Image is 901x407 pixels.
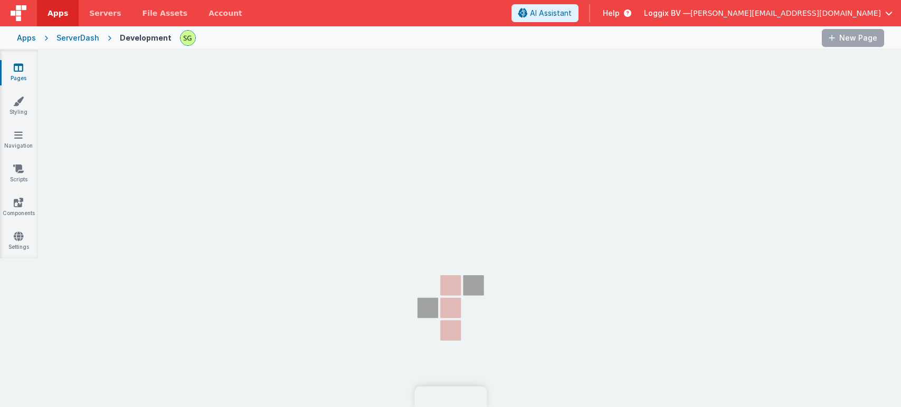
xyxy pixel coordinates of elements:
[530,8,572,18] span: AI Assistant
[89,8,121,18] span: Servers
[17,33,36,43] div: Apps
[143,8,188,18] span: File Assets
[56,33,99,43] div: ServerDash
[511,4,578,22] button: AI Assistant
[644,8,893,18] button: Loggix BV — [PERSON_NAME][EMAIL_ADDRESS][DOMAIN_NAME]
[48,8,68,18] span: Apps
[644,8,690,18] span: Loggix BV —
[822,29,884,47] button: New Page
[120,33,172,43] div: Development
[603,8,620,18] span: Help
[690,8,881,18] span: [PERSON_NAME][EMAIL_ADDRESS][DOMAIN_NAME]
[181,31,195,45] img: 497ae24fd84173162a2d7363e3b2f127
